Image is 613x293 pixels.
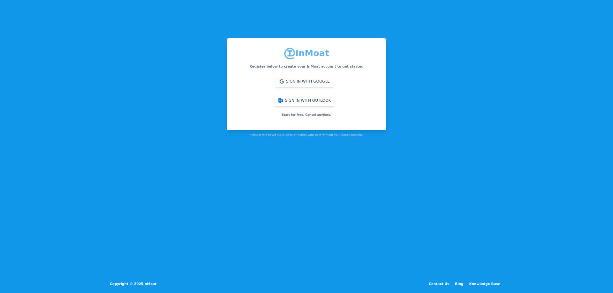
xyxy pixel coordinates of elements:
[284,48,295,59] img: logo
[246,64,367,69] h6: Register below to create your InMoat account to get started
[279,79,284,84] img: ...
[250,133,363,137] div: *InMoat will never store, save or delete your data without your direct consent.
[275,95,335,106] button: Sign in with Outlook
[143,281,156,287] a: InMoat
[110,281,236,287] div: Copyright © 2025
[278,98,283,103] img: ...
[246,44,367,61] h6: InMoat
[276,76,334,87] button: Sign in with Google
[426,281,452,287] a: Contact Us
[452,281,466,287] a: Blog
[246,113,367,117] h6: Start for free. Cancel anytime.
[466,281,503,287] a: Knowledge Base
